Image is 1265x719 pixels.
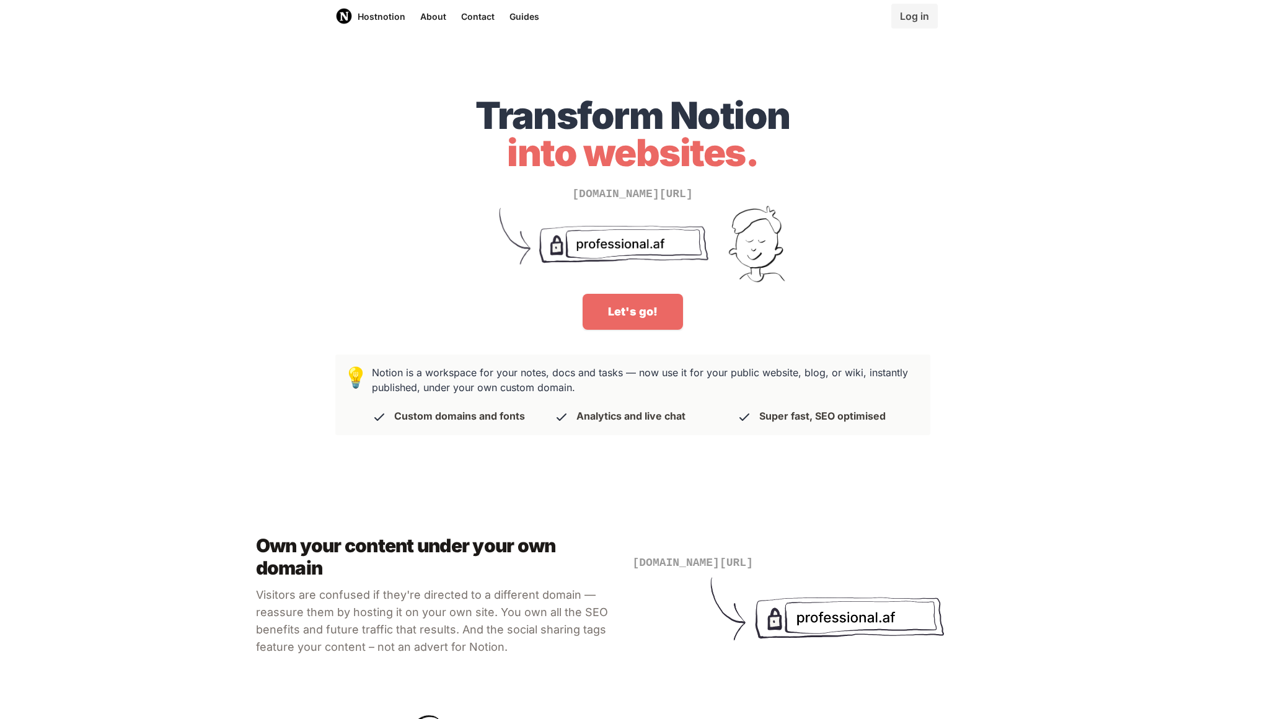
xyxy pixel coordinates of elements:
[572,188,692,200] span: [DOMAIN_NAME][URL]
[343,365,368,390] span: 💡
[633,557,753,569] span: [DOMAIN_NAME][URL]
[507,130,758,175] span: into websites.
[368,365,920,425] h3: Notion is a workspace for your notes, docs and tasks — now use it for your public website, blog, ...
[478,203,788,294] img: Turn unprofessional Notion URLs into your sexy domain
[335,7,353,25] img: Host Notion logo
[759,410,886,422] p: Super fast, SEO optimised
[891,4,938,29] a: Log in
[394,410,525,422] p: Custom domains and fonts
[583,294,683,330] a: Let's go!
[576,410,685,422] p: Analytics and live chat
[256,586,623,656] p: Visitors are confused if they're directed to a different domain — reassure them by hosting it on ...
[256,534,623,579] h4: Own your content under your own domain
[335,97,930,171] h1: Transform Notion
[702,571,950,651] img: Turn unprofessional Notion URLs into your sexy domain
